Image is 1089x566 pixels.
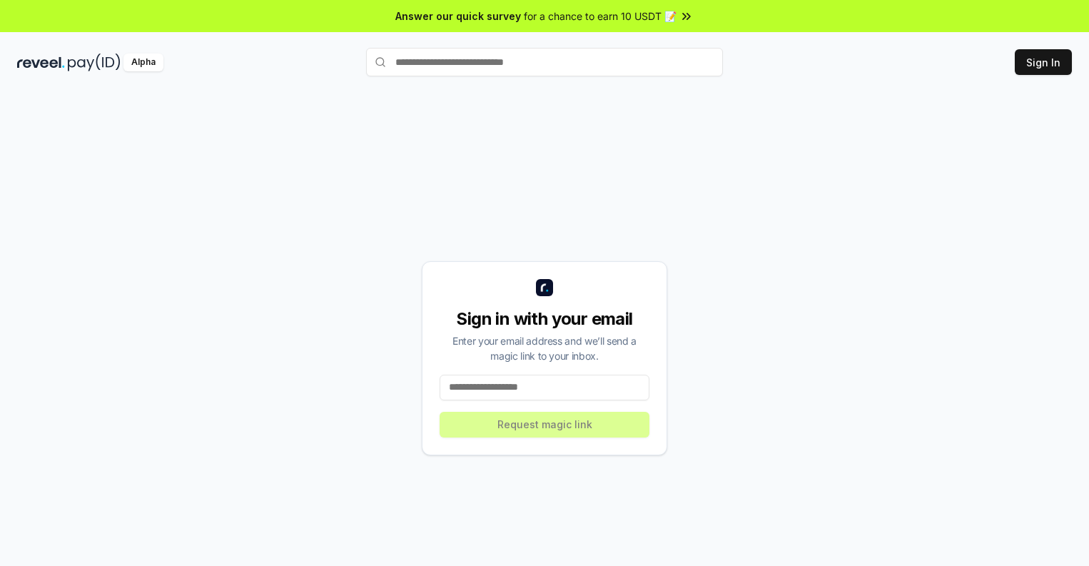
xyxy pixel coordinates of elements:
[68,54,121,71] img: pay_id
[395,9,521,24] span: Answer our quick survey
[440,308,649,330] div: Sign in with your email
[524,9,677,24] span: for a chance to earn 10 USDT 📝
[536,279,553,296] img: logo_small
[17,54,65,71] img: reveel_dark
[440,333,649,363] div: Enter your email address and we’ll send a magic link to your inbox.
[1015,49,1072,75] button: Sign In
[123,54,163,71] div: Alpha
